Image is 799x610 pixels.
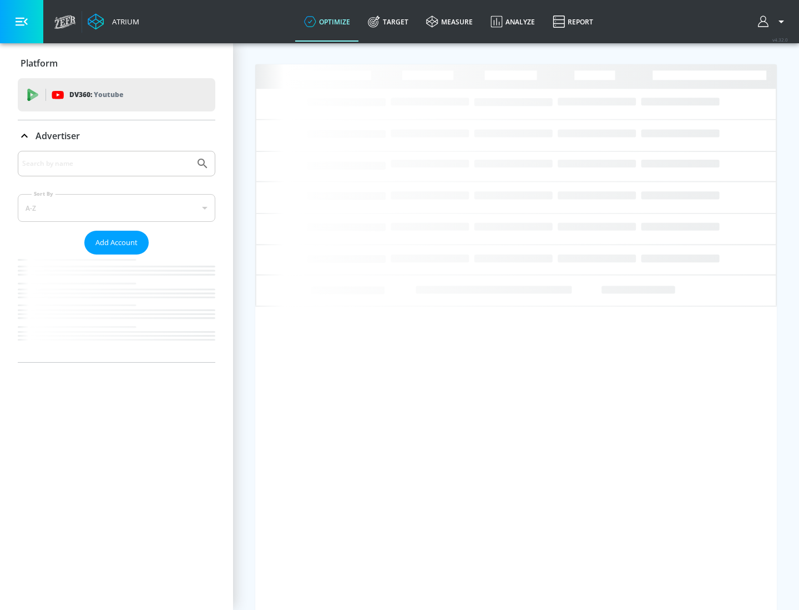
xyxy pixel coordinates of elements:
a: optimize [295,2,359,42]
a: Atrium [88,13,139,30]
a: Analyze [482,2,544,42]
span: Add Account [95,236,138,249]
div: Advertiser [18,151,215,362]
p: Platform [21,57,58,69]
span: v 4.32.0 [772,37,788,43]
input: Search by name [22,156,190,171]
div: A-Z [18,194,215,222]
a: Target [359,2,417,42]
a: measure [417,2,482,42]
p: Advertiser [36,130,80,142]
div: Platform [18,48,215,79]
button: Add Account [84,231,149,255]
div: Atrium [108,17,139,27]
div: Advertiser [18,120,215,151]
a: Report [544,2,602,42]
label: Sort By [32,190,55,197]
p: DV360: [69,89,123,101]
p: Youtube [94,89,123,100]
div: DV360: Youtube [18,78,215,111]
nav: list of Advertiser [18,255,215,362]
